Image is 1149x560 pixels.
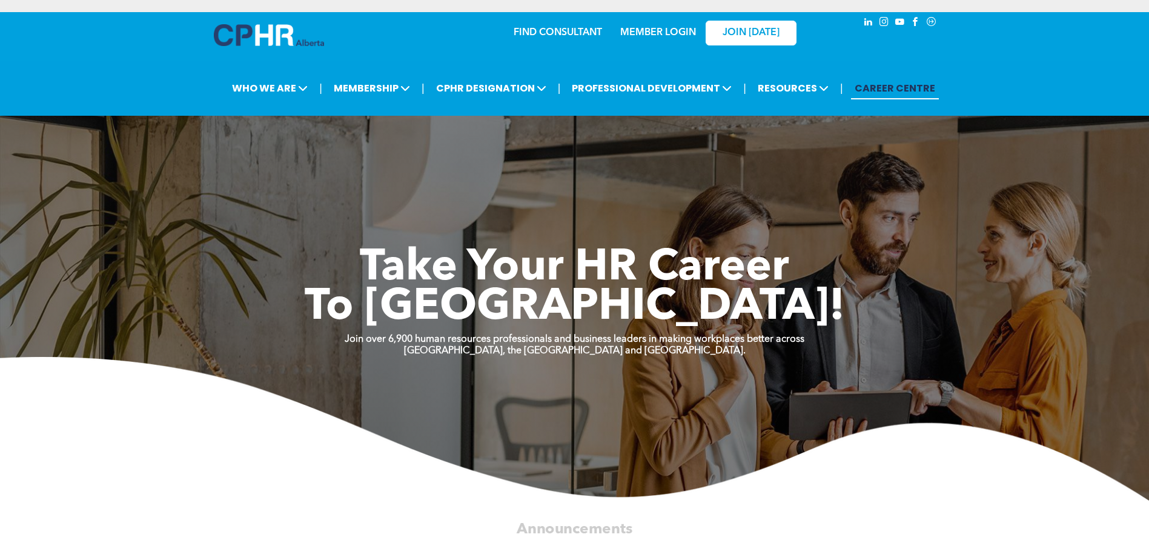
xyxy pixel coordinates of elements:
a: youtube [893,15,907,32]
strong: [GEOGRAPHIC_DATA], the [GEOGRAPHIC_DATA] and [GEOGRAPHIC_DATA]. [404,346,746,356]
a: Social network [925,15,938,32]
a: CAREER CENTRE [851,77,939,99]
a: MEMBER LOGIN [620,28,696,38]
span: To [GEOGRAPHIC_DATA]! [305,286,845,330]
span: JOIN [DATE] [723,27,780,39]
a: instagram [878,15,891,32]
span: MEMBERSHIP [330,77,414,99]
li: | [422,76,425,101]
a: facebook [909,15,922,32]
span: Announcements [517,522,632,536]
span: PROFESSIONAL DEVELOPMENT [568,77,735,99]
a: FIND CONSULTANT [514,28,602,38]
li: | [558,76,561,101]
img: A blue and white logo for cp alberta [214,24,324,46]
span: RESOURCES [754,77,832,99]
span: WHO WE ARE [228,77,311,99]
li: | [319,76,322,101]
strong: Join over 6,900 human resources professionals and business leaders in making workplaces better ac... [345,335,804,344]
a: linkedin [862,15,875,32]
li: | [840,76,843,101]
span: CPHR DESIGNATION [432,77,550,99]
li: | [743,76,746,101]
span: Take Your HR Career [360,247,789,290]
a: JOIN [DATE] [706,21,796,45]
